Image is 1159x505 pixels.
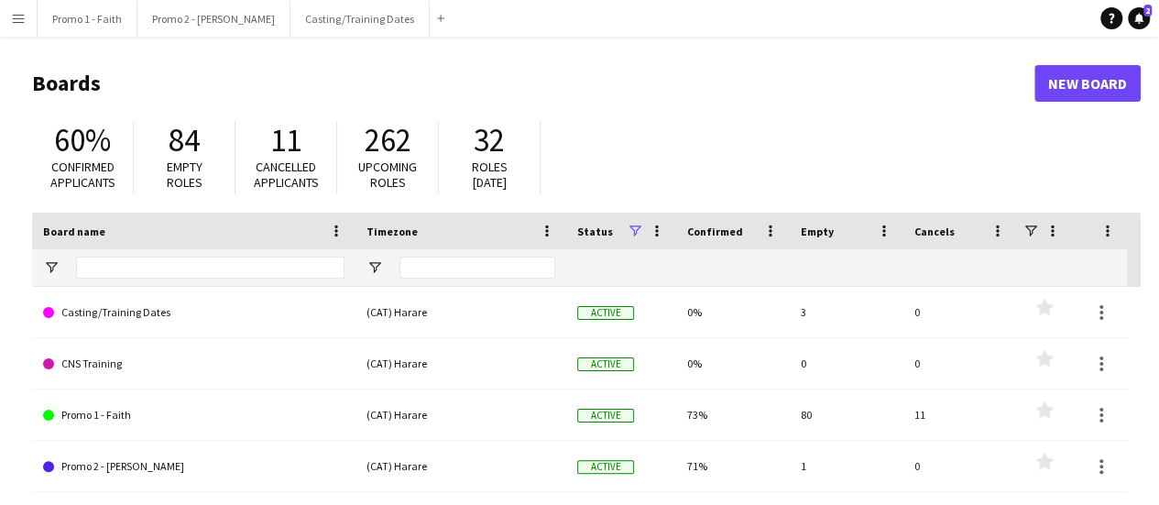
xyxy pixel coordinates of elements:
div: 0 [903,441,1017,491]
div: 80 [790,390,903,440]
button: Open Filter Menu [43,259,60,276]
div: 1 [790,441,903,491]
a: Promo 1 - Faith [43,390,344,441]
span: Active [577,357,634,371]
div: 3 [790,287,903,337]
span: 11 [270,120,301,160]
div: 0% [676,287,790,337]
span: 60% [54,120,111,160]
div: 71% [676,441,790,491]
span: 262 [365,120,411,160]
span: 2 [1143,5,1152,16]
span: Upcoming roles [358,159,417,191]
div: (CAT) Harare [355,287,566,337]
a: New Board [1034,65,1141,102]
div: (CAT) Harare [355,338,566,389]
span: 84 [169,120,200,160]
span: 32 [474,120,505,160]
span: Active [577,460,634,474]
div: 73% [676,390,790,440]
span: Cancels [914,225,955,238]
input: Board name Filter Input [76,257,344,279]
button: Promo 2 - [PERSON_NAME] [137,1,290,37]
div: 0 [903,338,1017,389]
div: 0 [903,287,1017,337]
span: Cancelled applicants [254,159,319,191]
span: Confirmed applicants [50,159,115,191]
button: Promo 1 - Faith [38,1,137,37]
div: 0% [676,338,790,389]
span: Roles [DATE] [472,159,508,191]
a: CNS Training [43,338,344,390]
div: (CAT) Harare [355,390,566,440]
a: Casting/Training Dates [43,287,344,338]
span: Status [577,225,613,238]
h1: Boards [32,70,1034,97]
span: Empty roles [167,159,202,191]
a: 2 [1128,7,1150,29]
span: Empty [801,225,834,238]
input: Timezone Filter Input [399,257,555,279]
span: Confirmed [687,225,743,238]
div: (CAT) Harare [355,441,566,491]
span: Active [577,409,634,423]
a: Promo 2 - [PERSON_NAME] [43,441,344,492]
div: 11 [903,390,1017,440]
span: Board name [43,225,105,238]
button: Open Filter Menu [366,259,383,276]
button: Casting/Training Dates [290,1,430,37]
div: 0 [790,338,903,389]
span: Active [577,306,634,320]
span: Timezone [366,225,418,238]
